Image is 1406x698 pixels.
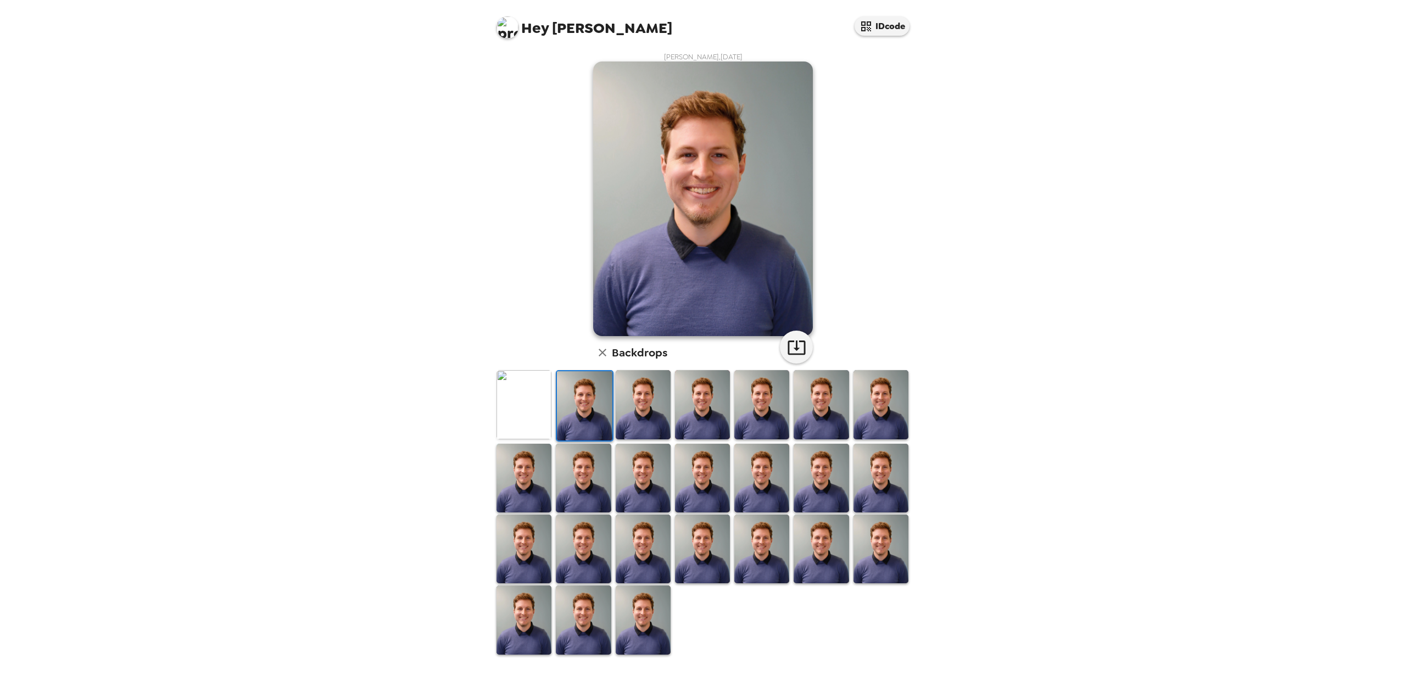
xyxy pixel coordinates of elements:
[855,16,910,36] button: IDcode
[612,344,667,361] h6: Backdrops
[521,18,549,38] span: Hey
[496,11,672,36] span: [PERSON_NAME]
[593,62,813,336] img: user
[496,370,551,439] img: Original
[664,52,743,62] span: [PERSON_NAME] , [DATE]
[496,16,518,38] img: profile pic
